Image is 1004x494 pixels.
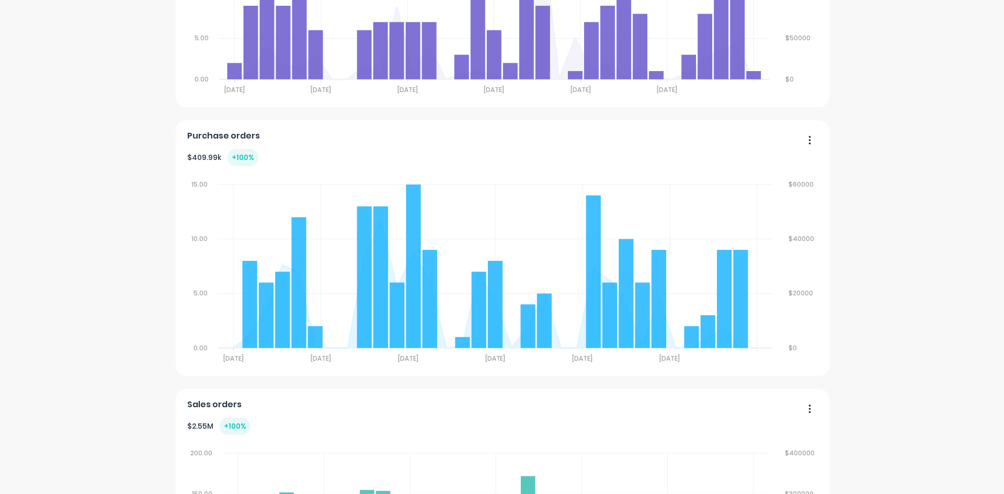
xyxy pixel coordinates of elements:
[187,418,250,435] div: $ 2.55M
[187,398,242,411] span: Sales orders
[227,149,258,166] div: + 100 %
[660,354,680,363] tspan: [DATE]
[397,85,418,94] tspan: [DATE]
[311,354,331,363] tspan: [DATE]
[193,289,207,298] tspan: 5.00
[786,75,794,84] tspan: $0
[790,234,815,243] tspan: $40000
[785,449,815,457] tspan: $400000
[224,85,245,94] tspan: [DATE]
[485,354,506,363] tspan: [DATE]
[786,34,811,43] tspan: $50000
[220,418,250,435] div: + 100 %
[573,354,593,363] tspan: [DATE]
[190,449,212,457] tspan: 200.00
[790,180,815,189] tspan: $60000
[187,149,258,166] div: $ 409.99k
[311,85,331,94] tspan: [DATE]
[657,85,678,94] tspan: [DATE]
[790,343,798,352] tspan: $0
[398,354,418,363] tspan: [DATE]
[187,130,260,142] span: Purchase orders
[571,85,591,94] tspan: [DATE]
[484,85,505,94] tspan: [DATE]
[790,289,814,298] tspan: $20000
[195,34,209,43] tspan: 5.00
[191,180,207,189] tspan: 15.00
[193,343,207,352] tspan: 0.00
[195,75,209,84] tspan: 0.00
[223,354,244,363] tspan: [DATE]
[191,234,207,243] tspan: 10.00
